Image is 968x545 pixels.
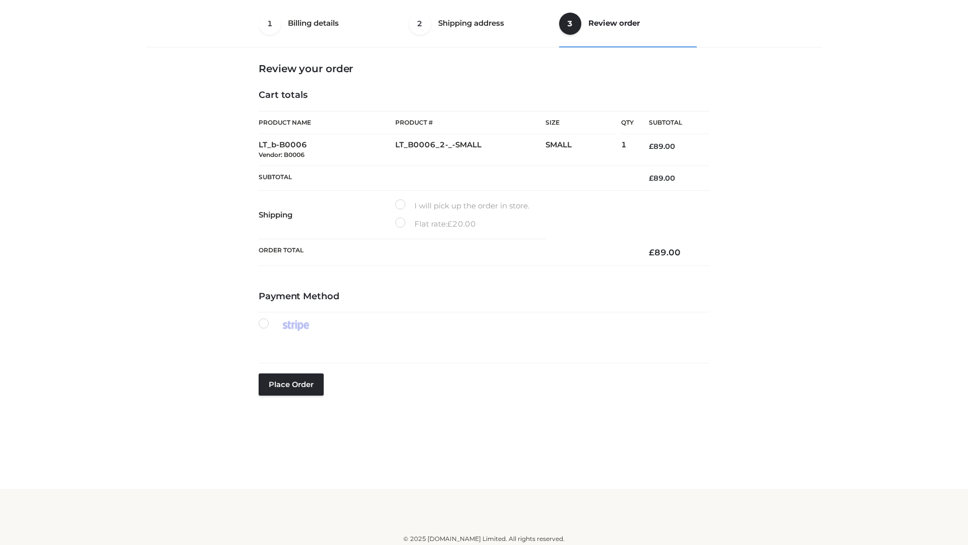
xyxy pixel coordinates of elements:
div: © 2025 [DOMAIN_NAME] Limited. All rights reserved. [150,534,818,544]
small: Vendor: B0006 [259,151,305,158]
th: Subtotal [259,166,634,190]
td: SMALL [546,134,621,166]
bdi: 89.00 [649,247,681,257]
th: Shipping [259,191,395,239]
td: LT_B0006_2-_-SMALL [395,134,546,166]
th: Size [546,112,616,134]
th: Product Name [259,111,395,134]
th: Order Total [259,239,634,266]
span: £ [649,247,654,257]
button: Place order [259,373,324,396]
h4: Cart totals [259,90,709,101]
th: Subtotal [634,112,709,134]
td: 1 [621,134,634,166]
th: Qty [621,111,634,134]
h3: Review your order [259,63,709,75]
h4: Payment Method [259,291,709,302]
span: £ [447,219,452,229]
bdi: 20.00 [447,219,476,229]
span: £ [649,174,653,183]
bdi: 89.00 [649,174,675,183]
bdi: 89.00 [649,142,675,151]
td: LT_b-B0006 [259,134,395,166]
span: £ [649,142,653,151]
label: I will pick up the order in store. [395,199,529,212]
th: Product # [395,111,546,134]
label: Flat rate: [395,217,476,231]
